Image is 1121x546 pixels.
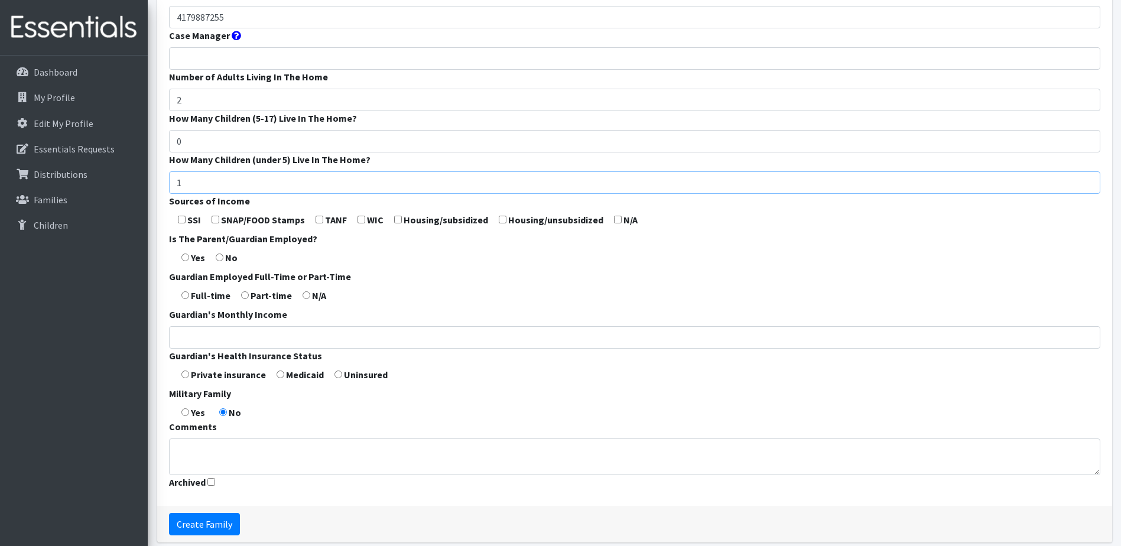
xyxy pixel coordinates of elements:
strong: No [229,407,241,418]
label: Military Family [169,386,231,401]
p: Children [34,219,68,231]
img: HumanEssentials [5,8,143,47]
strong: Yes [191,407,205,418]
i: Person at the agency who is assigned to this family. [232,31,241,40]
p: Families [34,194,67,206]
label: Medicaid [286,368,324,382]
label: Guardian Employed Full-Time or Part-Time [169,269,351,284]
label: SNAP/FOOD Stamps [221,213,305,227]
label: Comments [169,420,217,434]
label: TANF [325,213,347,227]
a: Dashboard [5,60,143,84]
p: Dashboard [34,66,77,78]
label: SSI [187,213,201,227]
label: WIC [367,213,384,227]
label: Private insurance [191,368,266,382]
label: Housing/unsubsidized [508,213,603,227]
label: Sources of Income [169,194,250,208]
a: Children [5,213,143,237]
a: Edit My Profile [5,112,143,135]
label: Part-time [251,288,292,303]
label: Case Manager [169,28,230,43]
label: Archived [169,475,206,489]
label: Housing/subsidized [404,213,488,227]
label: Yes [191,251,205,265]
label: Is The Parent/Guardian Employed? [169,232,317,246]
p: Essentials Requests [34,143,115,155]
p: Distributions [34,168,87,180]
label: How Many Children (under 5) Live In The Home? [169,152,371,167]
a: Families [5,188,143,212]
p: My Profile [34,92,75,103]
a: Distributions [5,162,143,186]
label: Number of Adults Living In The Home [169,70,328,84]
label: Guardian's Monthly Income [169,307,287,321]
a: My Profile [5,86,143,109]
label: N/A [312,288,326,303]
label: No [225,251,238,265]
label: Guardian's Health Insurance Status [169,349,322,363]
label: Full-time [191,288,230,303]
p: Edit My Profile [34,118,93,129]
label: Uninsured [344,368,388,382]
label: How Many Children (5-17) Live In The Home? [169,111,357,125]
a: Essentials Requests [5,137,143,161]
input: Create Family [169,513,240,535]
label: N/A [623,213,638,227]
